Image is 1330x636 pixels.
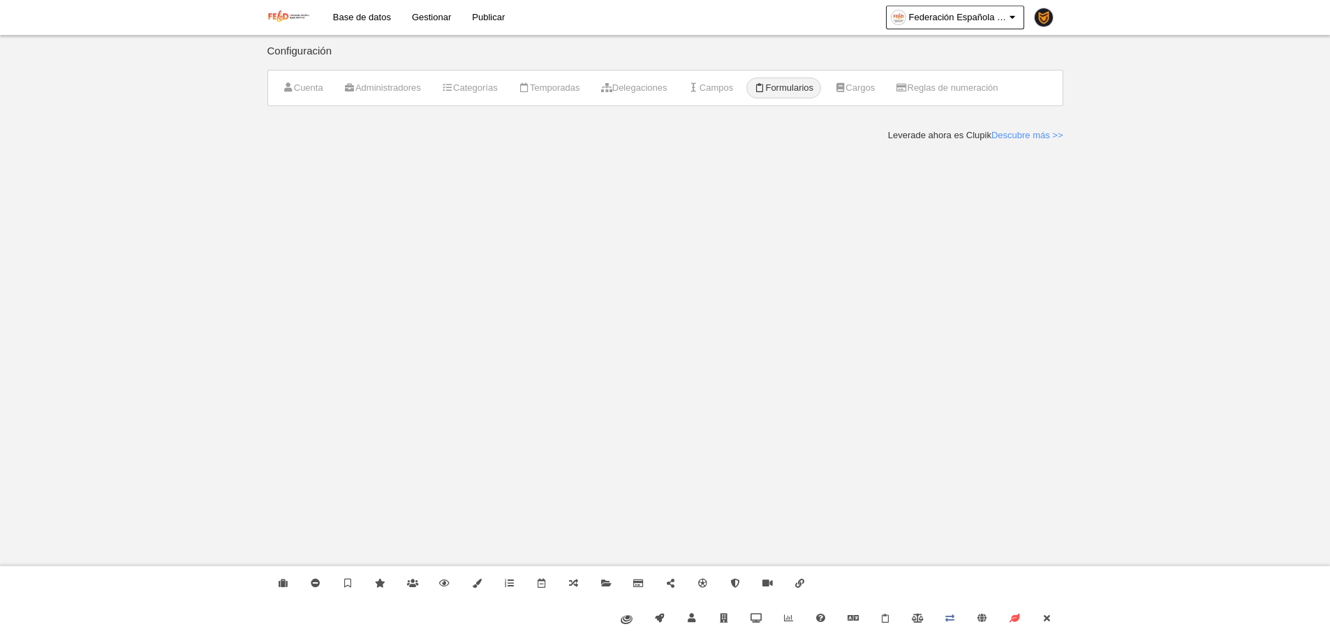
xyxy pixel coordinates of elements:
[784,566,816,601] a: Conectar clubes con Clupik
[681,77,741,98] a: Campos
[434,77,505,98] a: Categorías
[827,77,882,98] a: Cargos
[886,6,1024,29] a: Federación Española de Baile Deportivo
[1030,601,1063,636] a: Cerrar
[892,10,906,24] img: OatNQHFxSctg.30x30.jpg
[909,10,1007,24] span: Federación Española de Baile Deportivo
[653,613,665,623] span: lg
[337,77,429,98] a: Administradores
[593,77,675,98] a: Delegaciones
[511,77,588,98] a: Temporadas
[676,601,708,636] a: Buscar usuario
[332,566,364,601] a: Destacar organizador
[621,615,633,624] img: fiware.svg
[991,130,1063,140] a: Descubre más >>
[746,77,821,98] a: Formularios
[888,129,1063,142] div: Leverade ahora es Clupik
[267,8,311,25] img: Federación Española de Baile Deportivo
[888,77,1005,98] a: Reglas de numeración
[275,77,331,98] a: Cuenta
[267,45,1063,70] div: Configuración
[1035,8,1053,27] img: PaK018JKw3ps.30x30.jpg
